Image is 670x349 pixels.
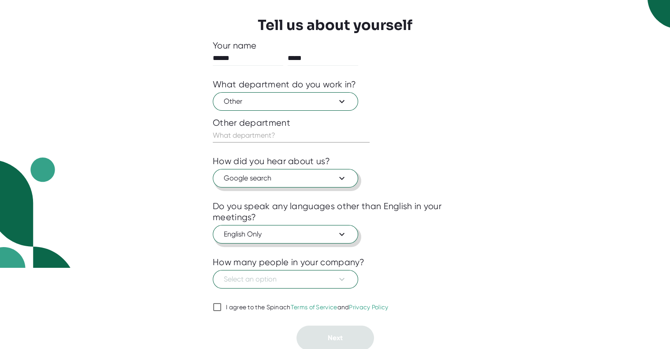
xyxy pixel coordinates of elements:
div: Other department [213,117,457,128]
div: Your name [213,40,457,51]
button: Other [213,92,358,111]
div: Do you speak any languages other than English in your meetings? [213,201,457,223]
a: Terms of Service [291,304,337,311]
div: What department do you work in? [213,79,356,90]
h3: Tell us about yourself [258,17,412,34]
a: Privacy Policy [349,304,388,311]
button: English Only [213,225,358,244]
div: How did you hear about us? [213,156,330,167]
span: Select an option [224,274,347,285]
input: What department? [213,128,370,143]
button: Select an option [213,270,358,289]
span: Google search [224,173,347,184]
span: English Only [224,229,347,240]
button: Google search [213,169,358,188]
div: How many people in your company? [213,257,365,268]
span: Other [224,96,347,107]
span: Next [328,334,343,342]
div: I agree to the Spinach and [226,304,389,311]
